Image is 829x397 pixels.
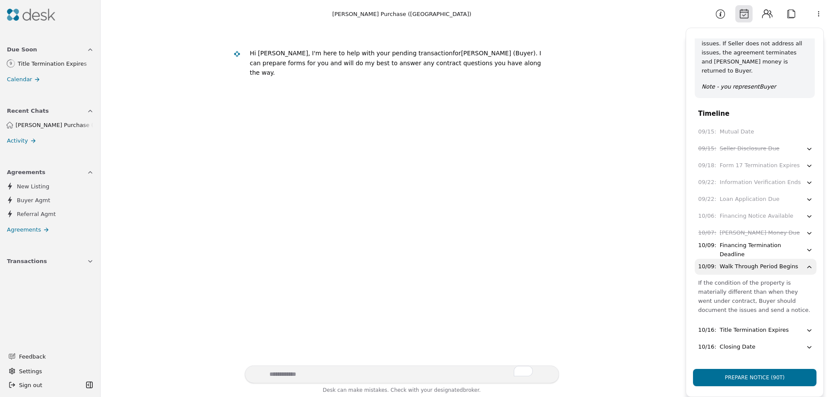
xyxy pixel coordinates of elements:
[720,127,754,137] div: Mutual Date
[233,51,240,58] img: Desk
[7,257,47,266] span: Transactions
[698,212,716,221] div: 10/06 :
[720,262,798,271] div: Walk Through Period Begins
[695,322,816,338] button: 10/16:Title Termination Expires
[698,144,716,153] div: 09/15 :
[686,108,823,119] div: Timeline
[434,387,463,393] span: designated
[18,59,93,68] div: Title Termination Expires
[698,178,716,187] div: 09/22 :
[695,259,816,275] button: 10/09:Walk Through Period Begins
[698,229,716,238] div: 10/07 :
[720,343,756,352] div: Closing Date
[17,182,49,191] span: New Listing
[7,136,28,145] span: Activity
[7,45,37,54] span: Due Soon
[720,241,806,259] div: Financing Termination Deadline
[720,161,800,170] div: Form 17 Termination Expires
[695,225,816,241] button: 10/07:[PERSON_NAME] Money Due
[9,60,12,67] div: 9
[2,73,99,86] a: Calendar
[3,119,97,131] a: [PERSON_NAME] Purchase ([GEOGRAPHIC_DATA])
[720,195,779,204] div: Loan Application Due
[3,349,94,364] button: Feedback
[695,191,816,207] button: 09/22:Loan Application Due
[720,212,793,221] div: Financing Notice Available
[17,210,56,219] span: Referral Agmt
[720,178,801,187] div: Information Verification Ends
[245,386,559,397] div: Desk can make mistakes. Check with your broker.
[698,195,716,204] div: 09/22 :
[19,367,42,376] span: Settings
[695,175,816,191] button: 09/22:Information Verification Ends
[19,381,42,390] span: Sign out
[2,223,99,236] a: Agreements
[7,75,32,84] span: Calendar
[7,106,49,115] span: Recent Chats
[17,196,50,205] span: Buyer Agmt
[332,10,471,19] div: [PERSON_NAME] Purchase ([GEOGRAPHIC_DATA])
[698,278,813,314] div: If the condition of the property is materially different than when they went under contract, Buye...
[2,134,99,147] a: Activity
[698,127,716,137] div: 09/15 :
[16,121,93,130] span: [PERSON_NAME] Purchase ([GEOGRAPHIC_DATA])
[5,378,83,392] button: Sign out
[695,141,816,157] button: 09/15:Seller Disclosure Due
[720,229,800,238] div: [PERSON_NAME] Money Due
[698,161,716,170] div: 09/18 :
[2,164,99,180] button: Agreements
[695,339,816,355] button: 10/16:Closing Date
[7,225,41,234] span: Agreements
[695,208,816,224] button: 10/06:Financing Notice Available
[19,352,89,361] span: Feedback
[695,124,816,140] button: 09/15:Mutual Date
[452,50,461,57] div: for
[698,343,716,352] div: 10/16 :
[7,168,45,177] span: Agreements
[698,241,716,250] div: 10/09 :
[698,326,716,335] div: 10/16 :
[702,82,808,91] p: Note - you represent Buyer
[5,364,95,378] button: Settings
[2,41,99,57] button: Due Soon
[720,144,780,153] div: Seller Disclosure Due
[250,48,552,78] div: [PERSON_NAME] (Buyer)
[7,9,55,21] img: Desk
[2,253,99,269] button: Transactions
[698,262,716,271] div: 10/09 :
[250,50,453,57] div: Hi [PERSON_NAME], I'm here to help with your pending transaction
[1,57,97,70] a: 9Title Termination Expires
[250,50,541,76] div: . I can prepare forms for you and will do my best to answer any contract questions you have along...
[695,158,816,174] button: 09/18:Form 17 Termination Expires
[720,326,789,335] div: Title Termination Expires
[2,103,99,119] button: Recent Chats
[693,369,816,386] button: Prepare Notice (90T)
[245,365,559,383] textarea: To enrich screen reader interactions, please activate Accessibility in Grammarly extension settings
[695,242,816,258] button: 10/09:Financing Termination Deadline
